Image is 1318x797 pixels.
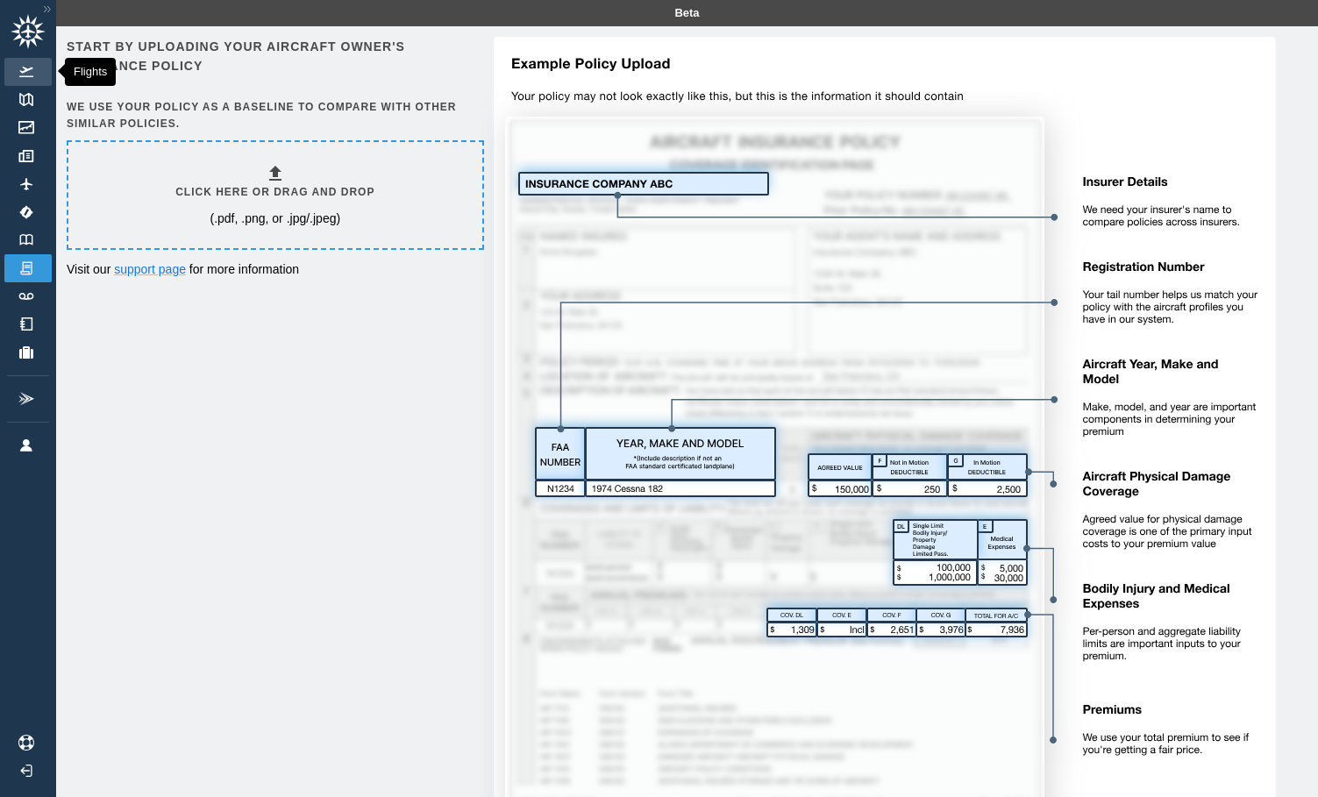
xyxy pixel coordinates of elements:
a: support page [114,262,186,276]
p: Visit our for more information [67,260,481,278]
h6: Click here or drag and drop [175,184,374,201]
h6: Start by uploading your aircraft owner's insurance policy [67,37,481,76]
h6: We use your policy as a baseline to compare with other similar policies. [67,99,481,132]
p: (.pdf, .png, or .jpg/.jpeg) [210,210,340,227]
